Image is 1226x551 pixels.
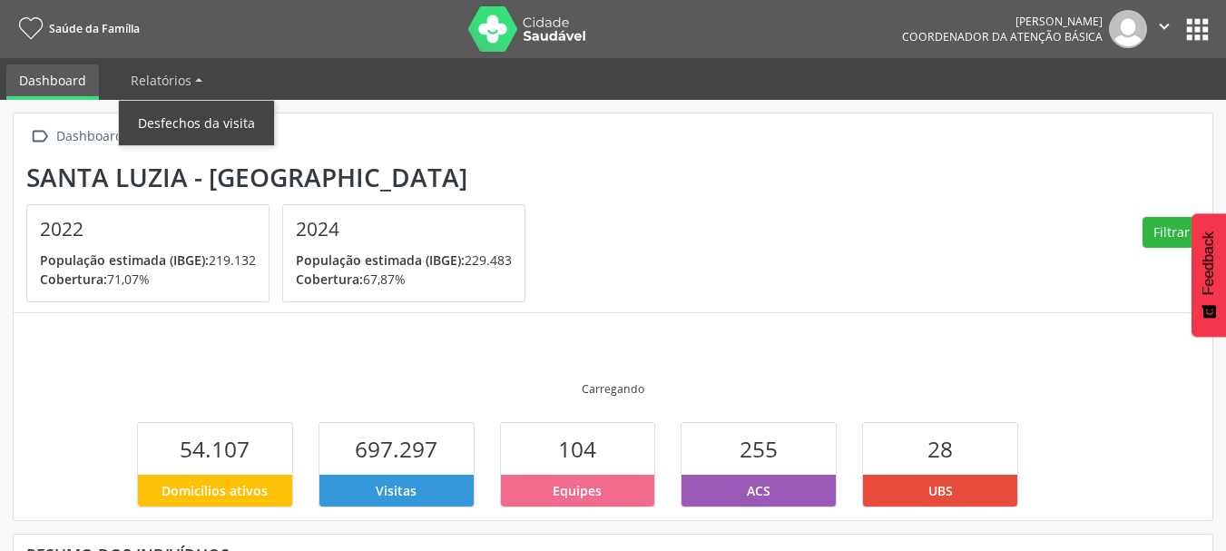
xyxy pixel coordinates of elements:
span: UBS [928,481,953,500]
a: Saúde da Família [13,14,140,44]
button: Filtrar [1143,217,1200,248]
h4: 2022 [40,218,256,241]
p: 67,87% [296,270,512,289]
span: Saúde da Família [49,21,140,36]
p: 71,07% [40,270,256,289]
span: Cobertura: [296,271,363,288]
span: 28 [927,434,953,464]
span: Visitas [376,481,417,500]
a: Relatórios [118,64,215,96]
img: img [1109,10,1147,48]
a: Dashboard [6,64,99,100]
button: Feedback - Mostrar pesquisa [1192,213,1226,337]
p: 219.132 [40,251,256,270]
span: Coordenador da Atenção Básica [902,29,1103,44]
ul: Relatórios [118,100,275,146]
a:  Dashboard [26,123,126,150]
span: ACS [747,481,770,500]
span: Relatórios [131,72,191,89]
span: Equipes [553,481,602,500]
span: Feedback [1201,231,1217,295]
a: Desfechos da visita [119,107,274,139]
h4: 2024 [296,218,512,241]
span: Cobertura: [40,271,107,288]
span: População estimada (IBGE): [40,251,209,269]
i:  [26,123,53,150]
button: apps [1182,14,1213,45]
span: 104 [558,434,596,464]
button:  [1147,10,1182,48]
p: 229.483 [296,251,512,270]
div: [PERSON_NAME] [902,14,1103,29]
i:  [1154,16,1174,36]
div: Santa Luzia - [GEOGRAPHIC_DATA] [26,162,538,192]
span: 255 [740,434,778,464]
span: Domicílios ativos [162,481,268,500]
span: População estimada (IBGE): [296,251,465,269]
span: 697.297 [355,434,437,464]
div: Dashboard [53,123,126,150]
div: Carregando [582,381,644,397]
span: 54.107 [180,434,250,464]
